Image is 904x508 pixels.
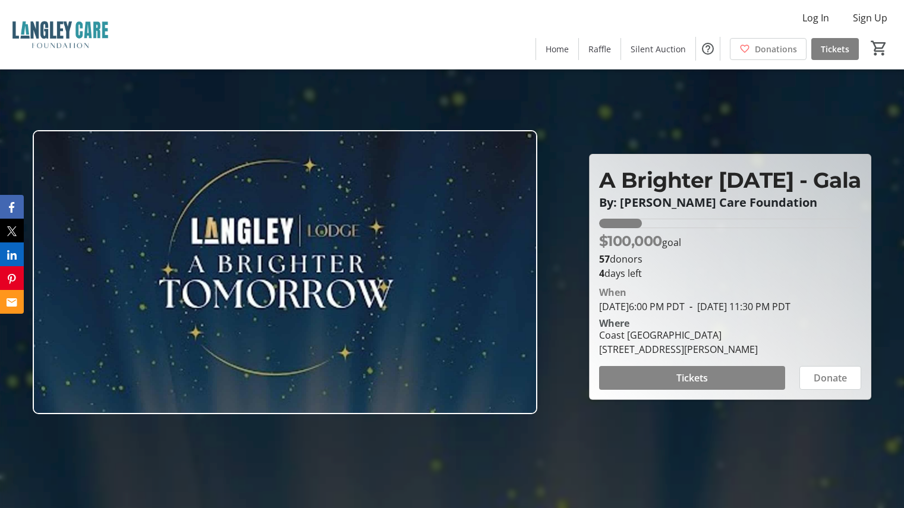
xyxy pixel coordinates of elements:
[853,11,887,25] span: Sign Up
[599,366,785,390] button: Tickets
[599,342,758,356] div: [STREET_ADDRESS][PERSON_NAME]
[599,196,861,209] p: By: [PERSON_NAME] Care Foundation
[599,285,626,299] div: When
[631,43,686,55] span: Silent Auction
[799,366,861,390] button: Donate
[588,43,611,55] span: Raffle
[730,38,807,60] a: Donations
[599,232,662,250] span: $100,000
[811,38,859,60] a: Tickets
[599,252,861,266] p: donors
[821,43,849,55] span: Tickets
[814,371,847,385] span: Donate
[33,130,537,414] img: Campaign CTA Media Photo
[599,167,861,193] span: A Brighter [DATE] - Gala
[621,38,695,60] a: Silent Auction
[536,38,578,60] a: Home
[696,37,720,61] button: Help
[676,371,708,385] span: Tickets
[546,43,569,55] span: Home
[599,328,758,342] div: Coast [GEOGRAPHIC_DATA]
[7,5,113,64] img: Langley Care Foundation 's Logo
[599,267,604,280] span: 4
[599,219,861,228] div: 16.36633% of fundraising goal reached
[802,11,829,25] span: Log In
[599,231,681,252] p: goal
[599,318,629,328] div: Where
[599,266,861,280] p: days left
[843,8,897,27] button: Sign Up
[685,300,697,313] span: -
[579,38,620,60] a: Raffle
[793,8,839,27] button: Log In
[868,37,890,59] button: Cart
[599,253,610,266] b: 57
[599,300,685,313] span: [DATE] 6:00 PM PDT
[685,300,790,313] span: [DATE] 11:30 PM PDT
[755,43,797,55] span: Donations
